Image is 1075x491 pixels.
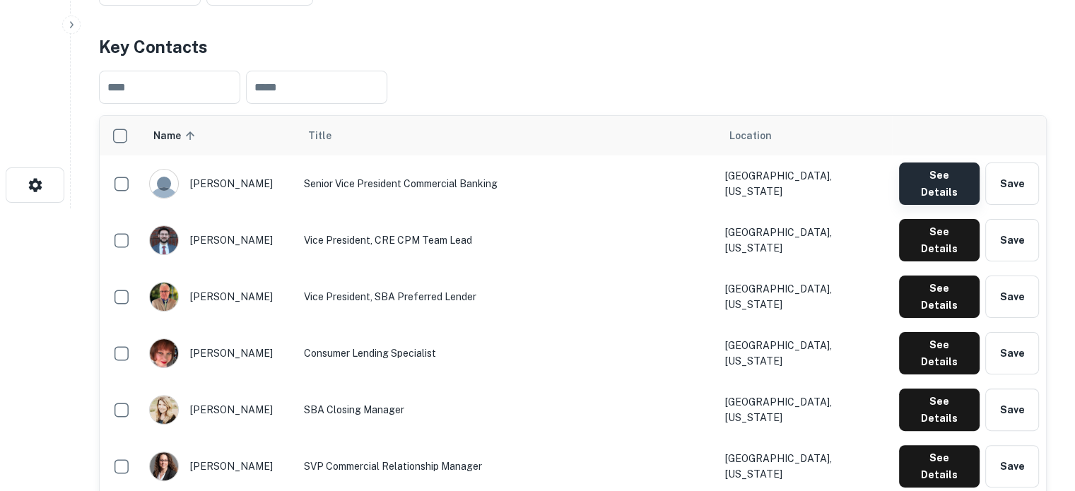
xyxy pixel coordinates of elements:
[985,332,1039,374] button: Save
[899,276,980,318] button: See Details
[99,34,1047,59] h4: Key Contacts
[985,445,1039,487] button: Save
[718,212,892,268] td: [GEOGRAPHIC_DATA], [US_STATE]
[149,225,290,255] div: [PERSON_NAME]
[150,283,178,311] img: 1715732874005
[899,445,980,487] button: See Details
[150,452,178,480] img: 1517506747986
[297,268,717,325] td: Vice President, SBA Preferred Lender
[297,212,717,268] td: Vice President, CRE CPM Team Lead
[149,338,290,368] div: [PERSON_NAME]
[899,332,980,374] button: See Details
[899,162,980,205] button: See Details
[985,162,1039,205] button: Save
[150,396,178,424] img: 1694441393015
[149,451,290,481] div: [PERSON_NAME]
[308,127,350,144] span: Title
[1004,378,1075,446] iframe: Chat Widget
[150,339,178,367] img: 1579715177972
[985,219,1039,261] button: Save
[985,389,1039,431] button: Save
[985,276,1039,318] button: Save
[150,226,178,254] img: 1586882065904
[297,325,717,381] td: Consumer Lending Specialist
[150,170,178,198] img: 9c8pery4andzj6ohjkjp54ma2
[718,325,892,381] td: [GEOGRAPHIC_DATA], [US_STATE]
[729,127,772,144] span: Location
[153,127,199,144] span: Name
[718,155,892,212] td: [GEOGRAPHIC_DATA], [US_STATE]
[149,169,290,199] div: [PERSON_NAME]
[899,389,980,431] button: See Details
[718,268,892,325] td: [GEOGRAPHIC_DATA], [US_STATE]
[718,381,892,438] td: [GEOGRAPHIC_DATA], [US_STATE]
[718,116,892,155] th: Location
[149,395,290,425] div: [PERSON_NAME]
[142,116,297,155] th: Name
[297,116,717,155] th: Title
[899,219,980,261] button: See Details
[297,381,717,438] td: SBA Closing Manager
[149,282,290,312] div: [PERSON_NAME]
[297,155,717,212] td: Senior Vice President Commercial Banking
